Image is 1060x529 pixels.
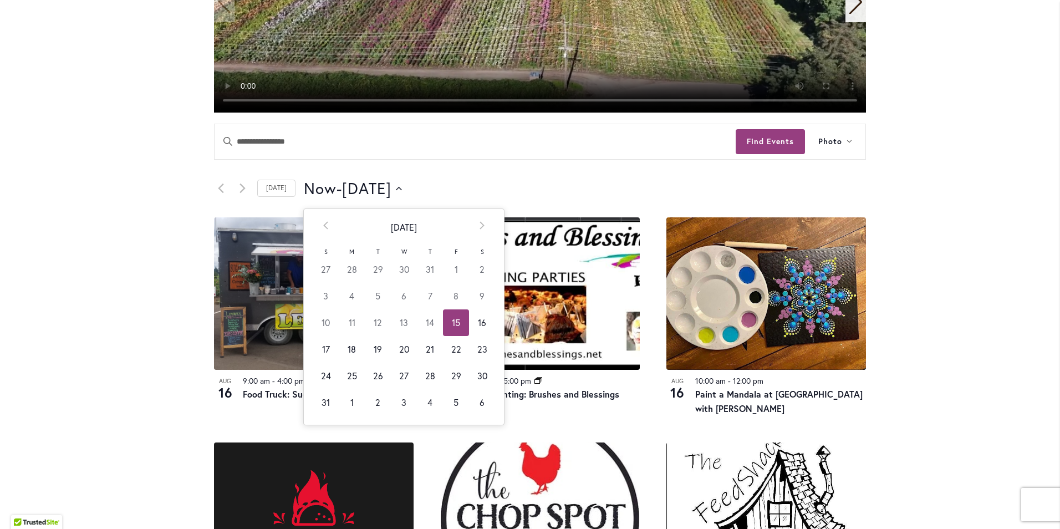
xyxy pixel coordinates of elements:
[214,182,227,195] a: Previous Events
[469,245,495,256] th: S
[666,377,689,386] span: Aug
[313,389,339,416] td: 31
[391,256,417,283] td: 30
[469,388,619,400] a: Face Painting: Brushes and Blessings
[339,389,365,416] td: 1
[391,283,417,309] td: 6
[469,336,495,363] td: 23
[304,177,337,200] span: Now
[666,217,866,370] img: ba3d5356ef0f62127198c2f819fd5a4f
[339,209,469,246] th: [DATE]
[469,389,495,416] td: 6
[805,124,865,159] button: Photo
[313,256,339,283] td: 27
[215,124,736,159] input: Enter Keyword. Search for events by Keyword.
[443,389,469,416] td: 5
[440,217,640,370] img: Brushes and Blessings – Face Painting
[469,363,495,389] td: 30
[272,375,275,386] span: -
[339,309,365,336] td: 11
[214,217,414,370] img: Food Truck: Sugar Lips Apple Cider Donuts
[695,375,726,386] time: 10:00 am
[666,383,689,402] span: 16
[818,135,842,148] span: Photo
[277,375,305,386] time: 4:00 pm
[469,283,495,309] td: 9
[339,283,365,309] td: 4
[313,363,339,389] td: 24
[243,375,270,386] time: 9:00 am
[365,245,391,256] th: T
[8,490,39,521] iframe: Launch Accessibility Center
[339,256,365,283] td: 28
[214,383,236,402] span: 16
[339,363,365,389] td: 25
[339,336,365,363] td: 18
[443,256,469,283] td: 1
[243,388,367,400] a: Food Truck: Sugar Lips Donuts
[417,309,443,336] td: 14
[365,283,391,309] td: 5
[417,245,443,256] th: T
[443,283,469,309] td: 8
[365,309,391,336] td: 12
[342,177,391,200] span: [DATE]
[313,309,339,336] td: 10
[339,245,365,256] th: M
[313,336,339,363] td: 17
[443,245,469,256] th: F
[304,177,402,200] button: Click to toggle datepicker
[337,177,342,200] span: -
[365,256,391,283] td: 29
[391,245,417,256] th: W
[443,309,469,336] td: 15
[365,336,391,363] td: 19
[469,309,495,336] td: 16
[391,336,417,363] td: 20
[417,363,443,389] td: 28
[214,377,236,386] span: Aug
[736,129,805,154] button: Find Events
[733,375,763,386] time: 12:00 pm
[365,363,391,389] td: 26
[695,388,863,414] a: Paint a Mandala at [GEOGRAPHIC_DATA] with [PERSON_NAME]
[391,309,417,336] td: 13
[728,375,731,386] span: -
[417,256,443,283] td: 31
[236,182,249,195] a: Next Events
[417,283,443,309] td: 7
[257,180,295,197] a: Click to select today's date
[391,389,417,416] td: 3
[443,336,469,363] td: 22
[417,389,443,416] td: 4
[365,389,391,416] td: 2
[313,283,339,309] td: 3
[503,375,531,386] time: 5:00 pm
[443,363,469,389] td: 29
[391,363,417,389] td: 27
[313,245,339,256] th: S
[417,336,443,363] td: 21
[469,256,495,283] td: 2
